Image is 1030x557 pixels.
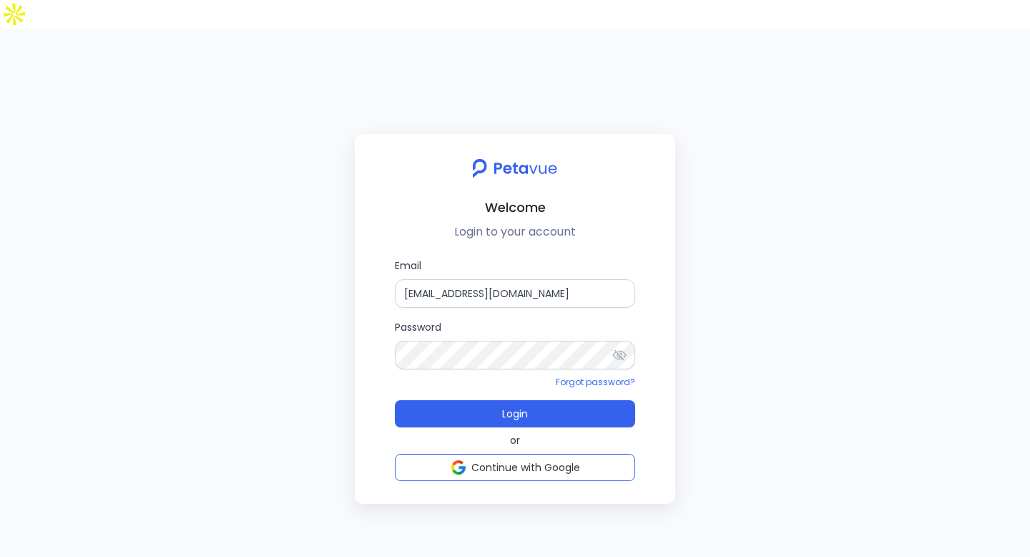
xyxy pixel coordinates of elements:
label: Password [395,319,635,369]
input: Email [395,279,635,308]
span: or [510,433,520,448]
h2: Welcome [366,197,664,218]
p: Login to your account [366,223,664,241]
img: petavue logo [463,151,566,185]
a: Forgot password? [556,376,635,388]
button: Login [395,400,635,427]
span: Login [502,407,528,421]
input: Password [395,341,635,369]
label: Email [395,258,635,308]
button: Continue with Google [395,454,635,481]
span: Continue with Google [471,460,580,475]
